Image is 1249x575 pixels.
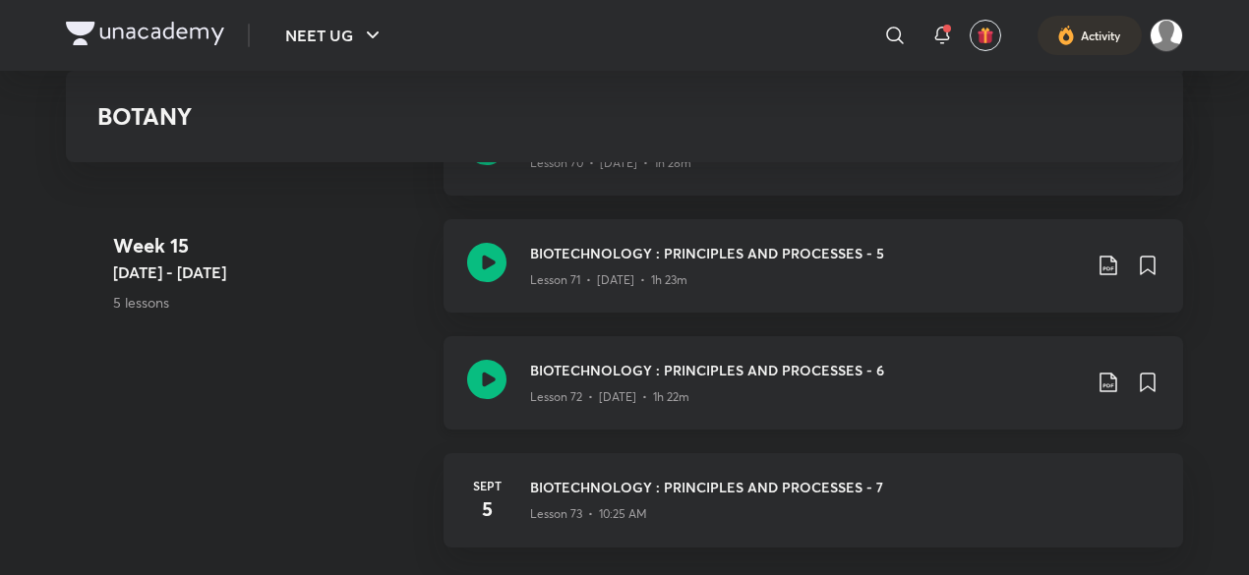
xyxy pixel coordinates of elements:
[66,22,224,50] a: Company Logo
[530,271,687,289] p: Lesson 71 • [DATE] • 1h 23m
[530,388,689,406] p: Lesson 72 • [DATE] • 1h 22m
[113,231,428,260] h4: Week 15
[444,453,1183,571] a: Sept5BIOTECHNOLOGY : PRINCIPLES AND PROCESSES - 7Lesson 73 • 10:25 AM
[444,219,1183,336] a: BIOTECHNOLOGY : PRINCIPLES AND PROCESSES - 5Lesson 71 • [DATE] • 1h 23m
[530,154,691,172] p: Lesson 70 • [DATE] • 1h 28m
[977,27,994,44] img: avatar
[970,20,1001,51] button: avatar
[530,360,1081,380] h3: BIOTECHNOLOGY : PRINCIPLES AND PROCESSES - 6
[530,505,647,523] p: Lesson 73 • 10:25 AM
[273,16,396,55] button: NEET UG
[1150,19,1183,52] img: Aman raj
[113,292,428,313] p: 5 lessons
[467,477,506,494] h6: Sept
[66,22,224,45] img: Company Logo
[530,243,1081,263] h3: BIOTECHNOLOGY : PRINCIPLES AND PROCESSES - 5
[1057,24,1075,47] img: activity
[113,260,428,284] h5: [DATE] - [DATE]
[444,336,1183,453] a: BIOTECHNOLOGY : PRINCIPLES AND PROCESSES - 6Lesson 72 • [DATE] • 1h 22m
[467,494,506,524] h4: 5
[530,477,1160,497] h3: BIOTECHNOLOGY : PRINCIPLES AND PROCESSES - 7
[97,102,867,131] h3: BOTANY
